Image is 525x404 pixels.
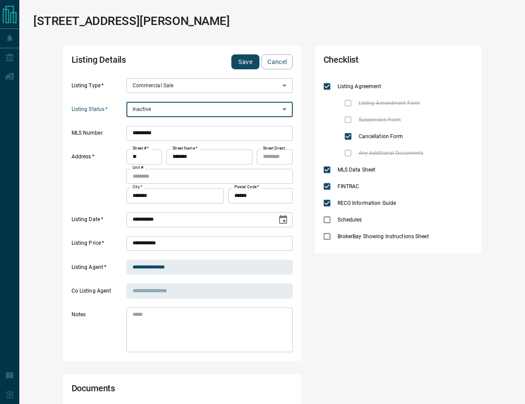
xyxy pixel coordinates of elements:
label: Unit # [133,165,144,171]
label: Address [72,153,124,203]
h2: Listing Details [72,54,204,69]
span: BrokerBay Showing Instructions Sheet [335,232,431,240]
label: Street Direction [263,146,288,151]
button: Save [231,54,259,69]
label: Listing Agent [72,264,124,275]
div: Commercial Sale [126,78,293,93]
span: FINTRAC [335,182,362,190]
span: Listing Agreement [335,82,384,90]
span: RECO Information Guide [335,199,398,207]
label: Listing Price [72,240,124,251]
label: Street Name [173,146,198,151]
label: Notes [72,311,124,352]
h2: Documents [72,383,204,398]
button: Choose date, selected date is Aug 11, 2025 [274,211,292,229]
span: Suspension Form [356,116,403,124]
h2: Checklist [324,54,413,69]
label: Listing Status [72,106,124,117]
label: Street # [133,146,149,151]
span: Listing Amendment Form [356,99,422,107]
label: Postal Code [234,184,259,190]
label: Listing Type [72,82,124,93]
label: MLS Number [72,129,124,141]
span: Schedules [335,216,364,224]
h1: [STREET_ADDRESS][PERSON_NAME] [33,14,230,28]
button: Cancel [262,54,292,69]
span: Cancellation Form [356,132,406,140]
label: Co Listing Agent [72,287,124,299]
span: Any Additional Documents [356,149,426,157]
span: MLS Data Sheet [335,166,378,174]
label: City [133,184,142,190]
div: Inactive [126,102,293,117]
label: Listing Date [72,216,124,227]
